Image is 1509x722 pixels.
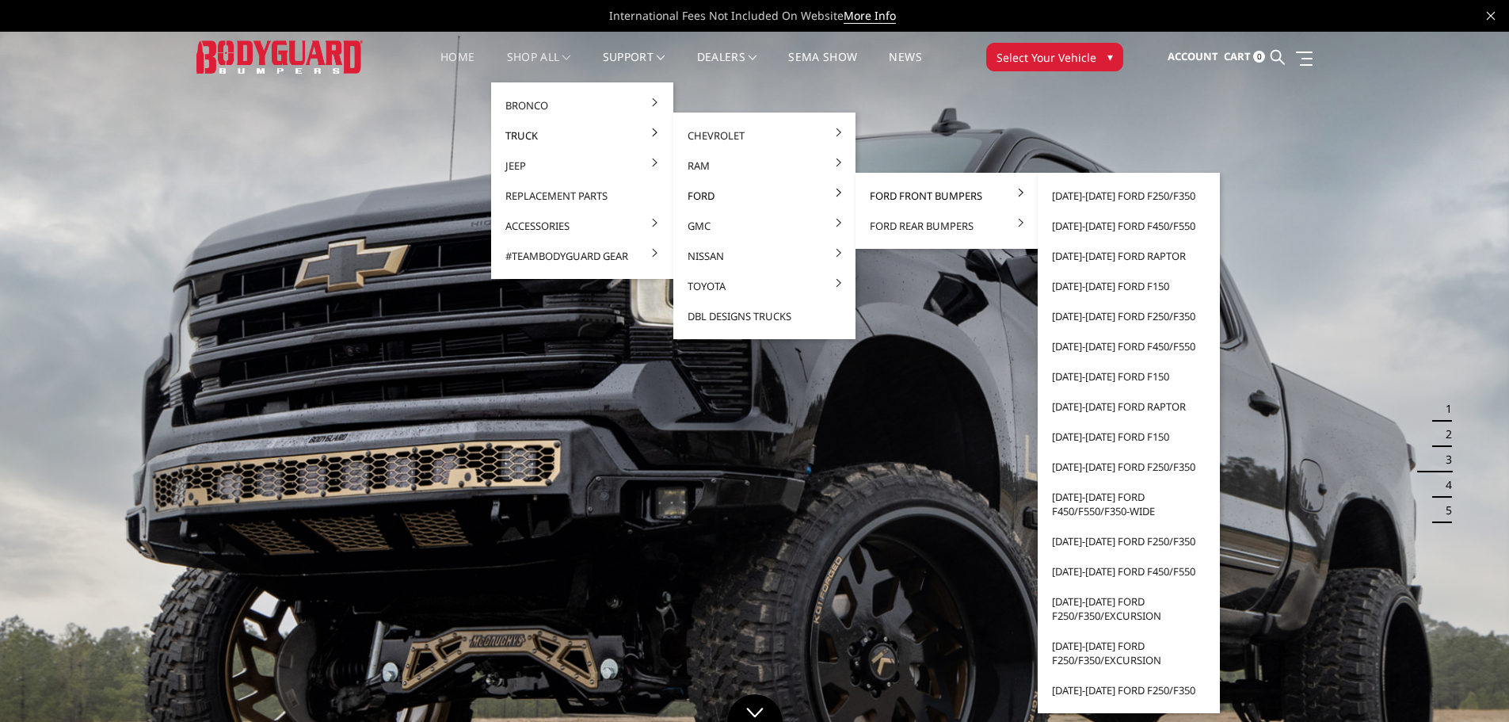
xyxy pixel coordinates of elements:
[1224,49,1251,63] span: Cart
[497,151,667,181] a: Jeep
[1436,422,1452,447] button: 2 of 5
[1044,241,1214,271] a: [DATE]-[DATE] Ford Raptor
[680,151,849,181] a: Ram
[507,52,571,82] a: shop all
[1044,675,1214,705] a: [DATE]-[DATE] Ford F250/F350
[1044,361,1214,392] a: [DATE]-[DATE] Ford F150
[862,211,1031,241] a: Ford Rear Bumpers
[680,241,849,271] a: Nissan
[1044,301,1214,331] a: [DATE]-[DATE] Ford F250/F350
[680,181,849,211] a: Ford
[680,120,849,151] a: Chevrolet
[1044,556,1214,586] a: [DATE]-[DATE] Ford F450/F550
[1253,51,1265,63] span: 0
[497,241,667,271] a: #TeamBodyguard Gear
[844,8,896,24] a: More Info
[1044,631,1214,675] a: [DATE]-[DATE] Ford F250/F350/Excursion
[680,271,849,301] a: Toyota
[497,90,667,120] a: Bronco
[697,52,757,82] a: Dealers
[727,694,783,722] a: Click to Down
[1044,392,1214,422] a: [DATE]-[DATE] Ford Raptor
[1168,49,1218,63] span: Account
[788,52,857,82] a: SEMA Show
[440,52,474,82] a: Home
[862,181,1031,211] a: Ford Front Bumpers
[996,49,1096,66] span: Select Your Vehicle
[497,181,667,211] a: Replacement Parts
[1107,48,1113,65] span: ▾
[1044,211,1214,241] a: [DATE]-[DATE] Ford F450/F550
[1436,396,1452,422] button: 1 of 5
[986,43,1123,71] button: Select Your Vehicle
[680,211,849,241] a: GMC
[889,52,921,82] a: News
[603,52,665,82] a: Support
[1044,422,1214,452] a: [DATE]-[DATE] Ford F150
[1044,452,1214,482] a: [DATE]-[DATE] Ford F250/F350
[1044,271,1214,301] a: [DATE]-[DATE] Ford F150
[680,301,849,331] a: DBL Designs Trucks
[1044,331,1214,361] a: [DATE]-[DATE] Ford F450/F550
[1436,472,1452,498] button: 4 of 5
[196,40,363,73] img: BODYGUARD BUMPERS
[497,120,667,151] a: Truck
[1430,646,1509,722] iframe: Chat Widget
[1044,181,1214,211] a: [DATE]-[DATE] Ford F250/F350
[1224,36,1265,78] a: Cart 0
[1436,447,1452,472] button: 3 of 5
[1044,526,1214,556] a: [DATE]-[DATE] Ford F250/F350
[497,211,667,241] a: Accessories
[1436,498,1452,523] button: 5 of 5
[1044,482,1214,526] a: [DATE]-[DATE] Ford F450/F550/F350-wide
[1168,36,1218,78] a: Account
[1044,586,1214,631] a: [DATE]-[DATE] Ford F250/F350/Excursion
